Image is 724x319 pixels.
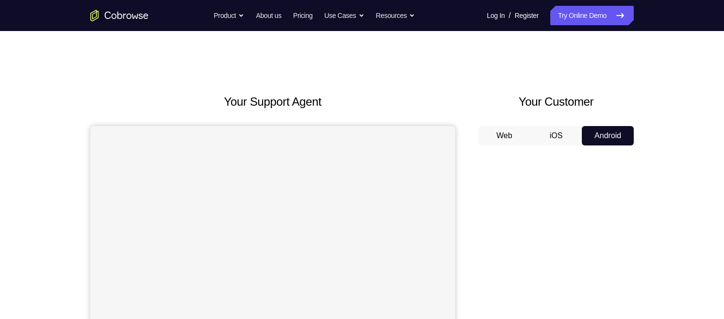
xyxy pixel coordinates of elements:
button: Use Cases [324,6,364,25]
button: Product [214,6,245,25]
span: / [509,10,510,21]
a: Try Online Demo [550,6,634,25]
a: Register [515,6,539,25]
h2: Your Support Agent [90,93,455,111]
button: Android [582,126,634,145]
a: About us [256,6,281,25]
a: Go to the home page [90,10,148,21]
h2: Your Customer [478,93,634,111]
a: Pricing [293,6,313,25]
button: Resources [376,6,415,25]
a: Log In [487,6,505,25]
button: Web [478,126,530,145]
button: iOS [530,126,582,145]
